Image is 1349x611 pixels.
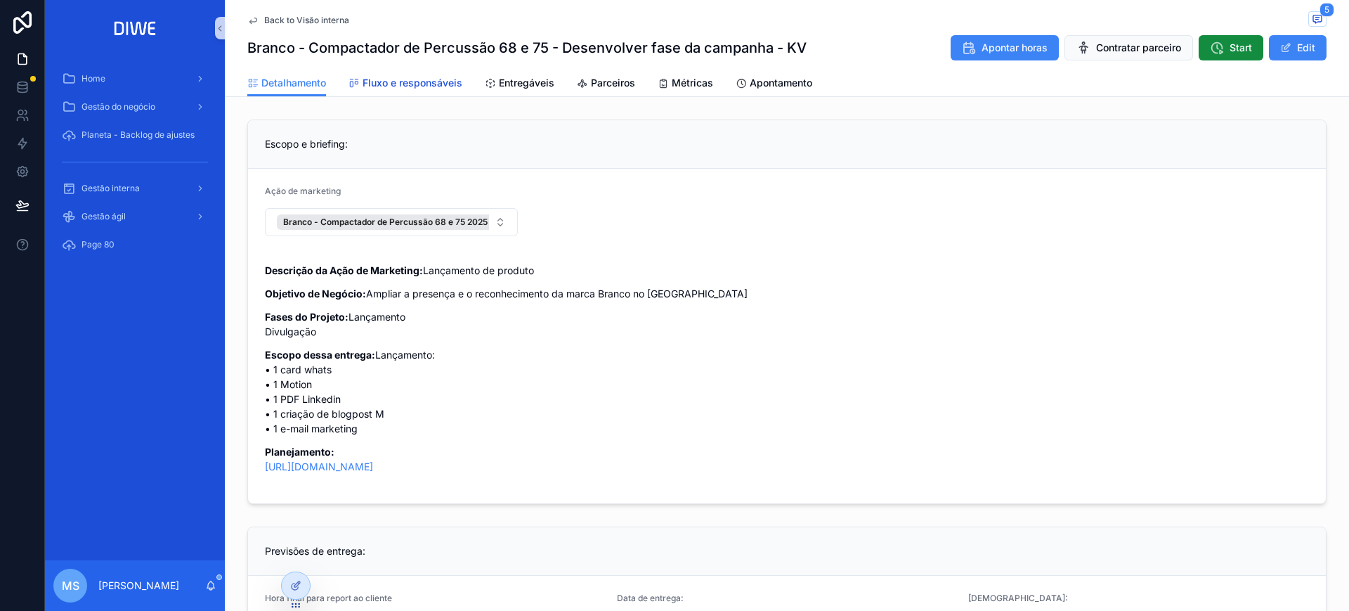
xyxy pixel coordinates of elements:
strong: Fases do Projeto: [265,311,348,323]
span: Previsões de entrega: [265,545,365,557]
span: Gestão interna [82,183,140,194]
a: Fluxo e responsáveis [348,70,462,98]
span: Detalhamento [261,76,326,90]
button: Contratar parceiro [1064,35,1193,60]
strong: Planejamento: [265,446,334,458]
span: Apontamento [750,76,812,90]
a: Entregáveis [485,70,554,98]
h1: Branco - Compactador de Percussão 68 e 75 - Desenvolver fase da campanha - KV [247,38,807,58]
span: Start [1230,41,1252,55]
p: Lançamento: • 1 card whats • 1 Motion • 1 PDF Linkedin • 1 criação de blogpost M • 1 e-mail marke... [265,347,1309,436]
span: Fluxo e responsáveis [363,76,462,90]
a: Apontamento [736,70,812,98]
span: Apontar horas [982,41,1048,55]
a: Gestão interna [53,176,216,201]
span: Back to Visão interna [264,15,349,26]
p: Lançamento de produto [265,263,1309,278]
span: Gestão do negócio [82,101,155,112]
span: Home [82,73,105,84]
span: MS [62,577,79,594]
strong: Descrição da Ação de Marketing: [265,264,423,276]
span: Entregáveis [499,76,554,90]
button: Select Button [265,208,518,236]
button: Start [1199,35,1263,60]
strong: Escopo dessa entrega: [265,349,375,361]
button: 5 [1308,11,1327,29]
span: Parceiros [591,76,635,90]
span: Hora final para report ao cliente [265,593,392,603]
a: Parceiros [577,70,635,98]
span: 5 [1319,3,1334,17]
strong: Objetivo de Negócio: [265,288,366,300]
span: Branco - Compactador de Percussão 68 e 75 2025 [283,217,488,228]
span: Contratar parceiro [1096,41,1181,55]
a: Back to Visão interna [247,15,349,26]
p: Lançamento Divulgação [265,309,1309,339]
button: Apontar horas [951,35,1059,60]
span: Ação de marketing [265,186,341,196]
a: [URL][DOMAIN_NAME] [265,461,373,472]
a: Gestão ágil [53,204,216,229]
span: Page 80 [82,239,115,250]
p: Ampliar a presença e o reconhecimento da marca Branco no [GEOGRAPHIC_DATA] [265,286,1309,301]
img: App logo [110,17,161,39]
span: Gestão ágil [82,211,126,222]
div: scrollable content [45,56,225,276]
a: Planeta - Backlog de ajustes [53,122,216,148]
a: Gestão do negócio [53,94,216,120]
span: [DEMOGRAPHIC_DATA]: [968,593,1068,603]
span: Data de entrega: [617,593,684,603]
a: Page 80 [53,232,216,257]
span: Métricas [672,76,713,90]
p: [PERSON_NAME] [98,579,179,593]
button: Unselect 1932 [277,214,508,230]
a: Detalhamento [247,70,326,97]
a: Home [53,66,216,91]
a: Métricas [658,70,713,98]
button: Edit [1269,35,1327,60]
span: Escopo e briefing: [265,138,348,150]
span: Planeta - Backlog de ajustes [82,129,195,141]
